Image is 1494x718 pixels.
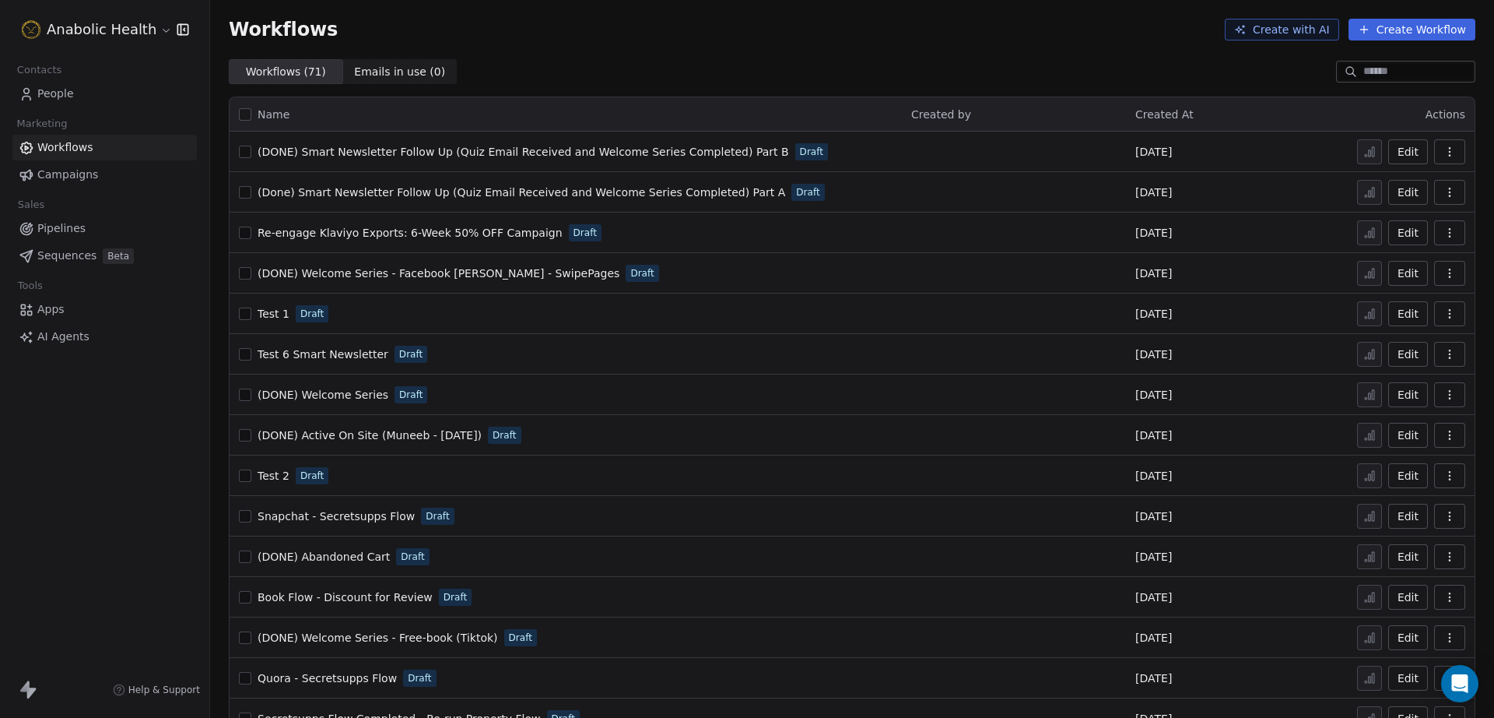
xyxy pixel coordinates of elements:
[911,108,971,121] span: Created by
[258,470,289,482] span: Test 2
[1135,185,1172,200] span: [DATE]
[37,86,74,102] span: People
[1135,428,1172,443] span: [DATE]
[1388,625,1428,650] button: Edit
[399,347,423,361] span: Draft
[12,297,197,322] a: Apps
[19,16,166,43] button: Anabolic Health
[1388,382,1428,407] button: Edit
[128,684,200,696] span: Help & Support
[1388,261,1428,286] button: Edit
[1388,220,1428,245] a: Edit
[258,144,789,160] a: (DONE) Smart Newsletter Follow Up (Quiz Email Received and Welcome Series Completed) Part B
[1388,666,1428,691] button: Edit
[258,428,482,443] a: (DONE) Active On Site (Muneeb - [DATE])
[11,193,51,216] span: Sales
[1135,225,1172,241] span: [DATE]
[12,216,197,241] a: Pipelines
[493,428,516,442] span: Draft
[258,632,498,644] span: (DONE) Welcome Series - Free-book (Tiktok)
[1135,468,1172,484] span: [DATE]
[10,58,68,82] span: Contacts
[258,468,289,484] a: Test 2
[258,107,289,123] span: Name
[258,347,388,362] a: Test 6 Smart Newsletter
[1388,342,1428,367] button: Edit
[1348,19,1475,40] button: Create Workflow
[258,591,433,604] span: Book Flow - Discount for Review
[113,684,200,696] a: Help & Support
[1388,180,1428,205] a: Edit
[300,469,324,483] span: Draft
[258,429,482,442] span: (DONE) Active On Site (Muneeb - [DATE])
[258,670,397,686] a: Quora - Secretsupps Flow
[1135,509,1172,524] span: [DATE]
[258,146,789,158] span: (DONE) Smart Newsletter Follow Up (Quiz Email Received and Welcome Series Completed) Part B
[1388,139,1428,164] button: Edit
[509,631,532,645] span: Draft
[258,227,563,239] span: Re-engage Klaviyo Exports: 6-Week 50% OFF Campaign
[12,135,197,160] a: Workflows
[258,549,390,565] a: (DONE) Abandoned Cart
[1135,347,1172,362] span: [DATE]
[1388,301,1428,326] button: Edit
[12,81,197,107] a: People
[426,509,449,523] span: Draft
[1135,108,1194,121] span: Created At
[444,590,467,604] span: Draft
[258,551,390,563] span: (DONE) Abandoned Cart
[258,387,388,403] a: (DONE) Welcome Series
[258,509,415,524] a: Snapchat - Secretsupps Flow
[1225,19,1339,40] button: Create with AI
[258,590,433,605] a: Book Flow - Discount for Review
[258,266,619,281] a: (DONE) Welcome Series - Facebook [PERSON_NAME] - SwipePages
[37,167,98,183] span: Campaigns
[1135,549,1172,565] span: [DATE]
[401,550,424,564] span: Draft
[1135,144,1172,160] span: [DATE]
[258,630,498,646] a: (DONE) Welcome Series - Free-book (Tiktok)
[10,112,74,136] span: Marketing
[1388,463,1428,488] button: Edit
[37,220,86,237] span: Pipelines
[229,19,338,40] span: Workflows
[1135,266,1172,281] span: [DATE]
[258,186,785,199] span: (Done) Smart Newsletter Follow Up (Quiz Email Received and Welcome Series Completed) Part A
[300,307,324,321] span: Draft
[1388,423,1428,448] button: Edit
[258,185,785,200] a: (Done) Smart Newsletter Follow Up (Quiz Email Received and Welcome Series Completed) Part A
[258,510,415,523] span: Snapchat - Secretsupps Flow
[37,248,96,264] span: Sequences
[11,274,49,297] span: Tools
[800,145,823,159] span: Draft
[258,306,289,322] a: Test 1
[1388,544,1428,569] button: Edit
[1135,306,1172,322] span: [DATE]
[399,388,423,402] span: Draft
[1441,665,1478,702] div: Open Intercom Messenger
[12,324,197,350] a: AI Agents
[1388,585,1428,610] a: Edit
[47,19,156,40] span: Anabolic Health
[12,243,197,269] a: SequencesBeta
[796,185,819,199] span: Draft
[1388,504,1428,529] button: Edit
[22,20,40,39] img: Anabolic-Health-Icon-192.png
[258,389,388,401] span: (DONE) Welcome Series
[37,329,89,345] span: AI Agents
[37,301,65,318] span: Apps
[573,226,597,240] span: Draft
[630,266,654,280] span: Draft
[37,139,93,156] span: Workflows
[12,162,197,188] a: Campaigns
